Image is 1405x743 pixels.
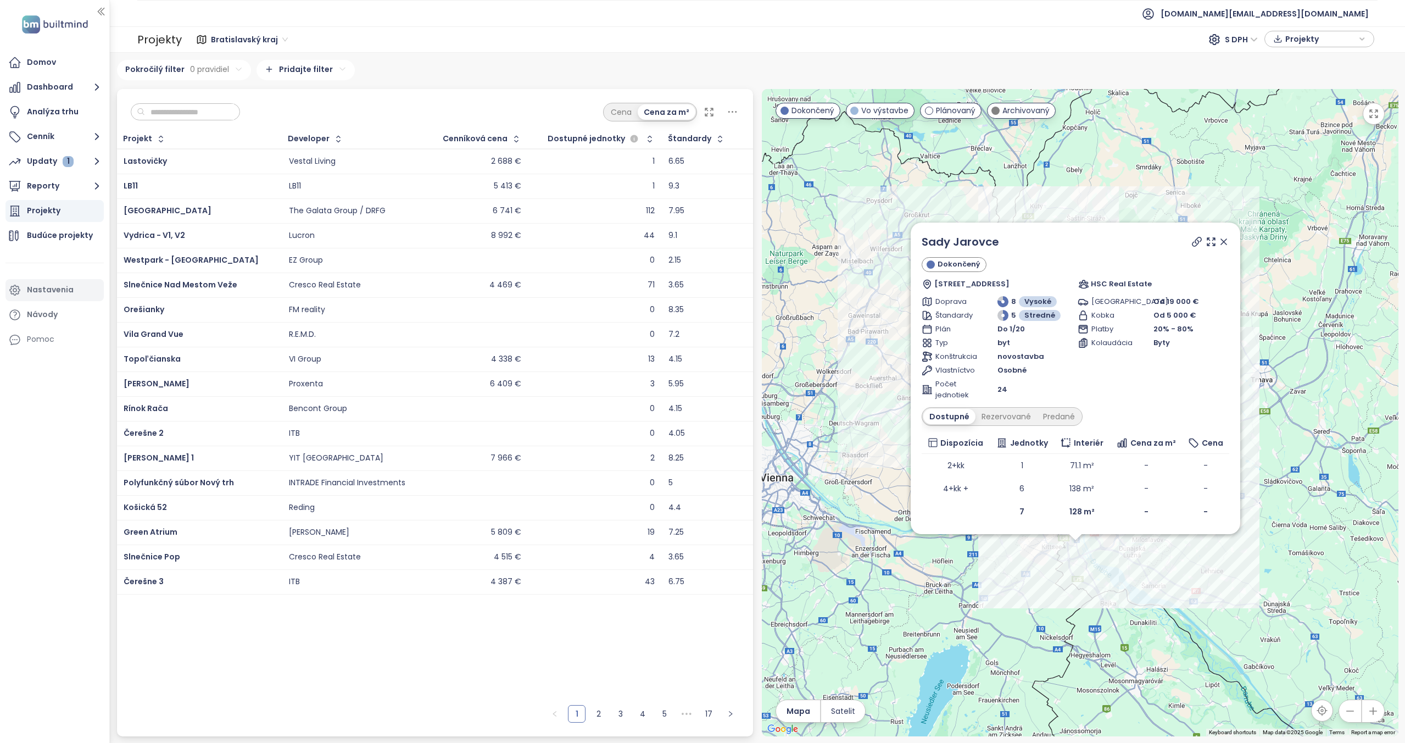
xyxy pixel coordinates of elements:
[1204,483,1208,494] span: -
[288,135,330,142] div: Developer
[124,428,164,439] a: Čerešne 2
[653,157,655,167] div: 1
[124,279,237,290] span: Slnečnice Nad Mestom Veže
[491,528,521,537] div: 5 809 €
[5,225,104,247] a: Budúce projekty
[997,337,1010,348] span: byt
[590,706,607,722] a: 2
[923,409,975,424] div: Dostupné
[1351,729,1395,735] a: Report a map error
[776,700,820,722] button: Mapa
[124,576,164,587] span: Čerešne 3
[722,705,739,723] button: right
[124,329,183,340] a: Vila Grand Vue
[124,403,168,414] span: Rínok Rača
[124,205,211,216] a: [GEOGRAPHIC_DATA]
[935,379,973,401] span: Počet jednotiek
[668,503,681,513] div: 4.4
[1074,437,1104,449] span: Interiér
[1144,506,1148,517] b: -
[653,181,655,191] div: 1
[668,231,677,241] div: 9.1
[1055,477,1110,500] td: 138 m²
[1091,337,1129,348] span: Kolaudácia
[668,206,684,216] div: 7.95
[1204,460,1208,471] span: -
[1285,31,1356,47] span: Projekty
[124,378,189,389] span: [PERSON_NAME]
[975,409,1037,424] div: Rezervované
[668,379,684,389] div: 5.95
[668,354,682,364] div: 4.15
[5,151,104,173] button: Updaty 1
[211,31,288,48] span: Bratislavský kraj
[1011,296,1016,307] span: 8
[1144,483,1148,494] span: -
[668,280,684,290] div: 3.65
[548,135,625,142] span: Dostupné jednotky
[124,254,259,265] span: Westpark - [GEOGRAPHIC_DATA]
[124,353,181,364] span: Topoľčianska
[831,705,855,717] span: Satelit
[1153,296,1199,307] span: Od 19 000 €
[922,477,990,500] td: 4+kk +
[668,181,679,191] div: 9.3
[791,104,834,117] span: Dokončený
[590,705,607,723] li: 2
[490,577,521,587] div: 4 387 €
[656,706,673,722] a: 5
[1091,279,1152,290] span: HSC Real Estate
[289,552,361,562] div: Cresco Real Estate
[668,135,711,142] div: Štandardy
[548,132,641,146] div: Dostupné jednotky
[646,206,655,216] div: 112
[63,156,74,167] div: 1
[491,354,521,364] div: 4 338 €
[649,552,655,562] div: 4
[190,63,229,75] span: 0 pravidiel
[861,104,908,117] span: Vo výstavbe
[668,330,679,340] div: 7.2
[997,365,1027,376] span: Osobné
[1055,454,1110,477] td: 71.1 m²
[443,135,508,142] div: Cenníková cena
[289,256,323,265] div: EZ Group
[700,705,717,723] li: 17
[612,706,629,722] a: 3
[668,478,673,488] div: 5
[668,429,685,439] div: 4.05
[124,304,164,315] span: Orešianky
[990,477,1054,500] td: 6
[1024,296,1051,307] span: Vysoké
[1153,337,1170,348] span: Byty
[289,429,300,439] div: ITB
[787,705,810,717] span: Mapa
[546,705,564,723] li: Predchádzajúca strana
[289,528,349,537] div: [PERSON_NAME]
[935,365,973,376] span: Vlastníctvo
[124,477,234,488] span: Polyfunkčný súbor Nový trh
[650,453,655,463] div: 2
[289,305,325,315] div: FM reality
[765,722,801,736] img: Google
[489,280,521,290] div: 4 469 €
[668,528,684,537] div: 7.25
[5,76,104,98] button: Dashboard
[722,705,739,723] li: Nasledujúca strana
[27,56,56,69] div: Domov
[124,156,167,167] a: Lastovičky
[27,154,74,168] div: Updaty
[936,104,975,117] span: Plánovaný
[494,552,521,562] div: 4 515 €
[5,200,104,222] a: Projekty
[634,706,651,722] a: 4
